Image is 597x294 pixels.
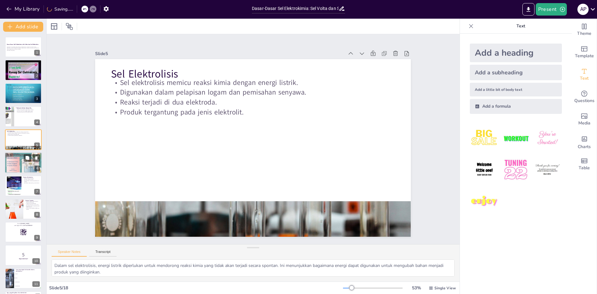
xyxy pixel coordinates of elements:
p: Memahami reaksi penting untuk efisiensi. [23,183,40,184]
p: Go to [7,223,40,225]
span: Media [578,120,590,127]
div: Get real-time input from your audience [572,86,597,108]
div: a p [577,4,589,15]
span: Template [575,53,594,59]
p: Generated with [URL] [7,50,40,51]
span: Questions [574,97,595,104]
div: 1 [34,50,40,55]
div: 11 [5,268,42,289]
div: 7 [34,189,40,194]
img: 2.jpeg [501,124,530,153]
strong: Siap untuk Kuis? [19,258,28,259]
div: Add ready made slides [572,41,597,63]
p: Reduksi terjadi di katode. [23,178,40,179]
div: 4 [34,119,40,125]
p: Sel Elektrokimia [7,61,40,63]
span: Charts [578,143,591,150]
p: Aplikasi sel elektrokimia sangat luas. [7,64,40,66]
div: Add a table [572,153,597,175]
p: Hukum kedua [PERSON_NAME] juga relevan. [25,208,40,210]
img: 6.jpeg [533,155,562,184]
p: Text [476,19,566,34]
p: Sel volta dan sel elektrolisis adalah dua jenis utama. [7,63,40,64]
p: Susunan Sel Elektrolisis [7,153,40,155]
p: Zn | Zn²⁺ || Cu²⁺ | Cu adalah contoh notasi. [16,110,40,112]
p: Potensial sel penting untuk aplikasi praktis. [16,112,40,113]
button: My Library [5,4,42,14]
p: Digunakan dalam pelapisan logam dan pemisahan senyawa. [7,133,40,134]
p: Produk tergantung pada jenis elektrolit. [7,135,40,136]
img: 3.jpeg [533,124,562,153]
p: Reaksi redoks adalah inti dari sel elektrokimia. [7,65,40,67]
div: Saving...... [47,6,73,12]
div: 8 [5,199,42,219]
button: Present [536,3,567,16]
button: Speaker Notes [52,250,87,257]
div: 11 [32,281,40,287]
button: Duplicate Slide [24,154,31,161]
div: https://cdn.sendsteps.com/images/logo/sendsteps_logo_white.pnghttps://cdn.sendsteps.com/images/lo... [5,129,42,150]
span: Position [66,23,73,30]
p: Sel volta banyak digunakan dalam baterai. [7,89,40,90]
input: Insert title [252,4,339,13]
p: Jumlah zat yang dihasilkan sebanding dengan arus dan waktu. [25,203,40,205]
div: https://cdn.sendsteps.com/images/logo/sendsteps_logo_white.pnghttps://cdn.sendsteps.com/images/lo... [5,106,42,127]
strong: Dasar-Dasar Sel Elektrokimia: Sel Volta dan Sel Elektrolisis [7,44,39,45]
div: 8 [34,212,40,217]
div: Change the overall theme [572,19,597,41]
p: and login with code [7,225,40,226]
p: Potensial Sel dan Notasi Sel [16,107,40,109]
div: 3 [34,96,40,102]
div: 53 % [409,285,424,291]
img: 5.jpeg [501,155,530,184]
p: Sel elektrokimia mengubah energi kimia menjadi energi listrik. [7,62,40,63]
button: Export to PowerPoint [522,3,535,16]
p: Notasi sel menyatakan reaksi dalam sel volta. [16,110,40,111]
button: a p [577,3,589,16]
p: Potensial sel mengukur perbedaan energi. [16,108,40,110]
textarea: Dalam sel elektrolisis, energi listrik diperlukan untuk mendorong reaksi kimia yang tidak akan te... [52,259,455,277]
p: Sel Elektrolisis [111,67,395,81]
div: Add a little bit of body text [470,83,562,96]
p: Hukum Faraday menghubungkan jumlah zat dan listrik. [25,201,40,203]
p: Sel Elektrolisis [7,130,40,132]
p: Reaksi terjadi di dua elektroda. [111,97,395,107]
p: H₂ dihasilkan di katode, O₂ dihasilkan di anode. [23,180,40,182]
img: 4.jpeg [470,155,499,184]
img: 7.jpeg [470,187,499,216]
div: Add charts and graphs [572,131,597,153]
p: Hukum Faraday [25,199,40,201]
div: 9 [5,222,42,242]
p: Elektroda terendam dalam larutan elektrolit. [7,156,40,157]
p: Reaksi terjadi di dua elektroda. [7,134,40,135]
p: Contoh umum adalah sel Daniell. [7,86,40,87]
span: Single View [434,286,456,291]
p: Produk tergantung pada jenis elektrolit. [111,107,395,117]
p: Apa yang terjadi di katode selama elektrolisis? [16,269,40,272]
div: Slide 5 [95,51,344,57]
strong: [DOMAIN_NAME] [21,223,30,225]
div: 10 [32,258,40,264]
p: Sel volta menghasilkan energi listrik secara spontan. [7,85,40,86]
div: Add images, graphics, shapes or video [572,108,597,131]
div: https://cdn.sendsteps.com/images/logo/sendsteps_logo_white.pnghttps://cdn.sendsteps.com/images/lo... [5,83,42,104]
div: Add a formula [470,99,562,114]
div: https://cdn.sendsteps.com/images/logo/sendsteps_logo_white.pnghttps://cdn.sendsteps.com/images/lo... [5,152,42,173]
p: Katode adalah tempat reduksi, anode adalah tempat oksidasi. [7,157,40,158]
div: 2 [34,73,40,79]
p: Susunan terdiri dari katode dan anode. [7,154,40,156]
div: https://cdn.sendsteps.com/images/logo/sendsteps_logo_white.pnghttps://cdn.sendsteps.com/images/lo... [5,60,42,80]
span: Theme [577,30,591,37]
p: Reaksi Elektrolisis [23,176,40,178]
button: Add slide [3,22,43,32]
p: Reaksi redoks terjadi di dua elektroda. [7,87,40,89]
div: 10 [5,245,42,265]
div: Add a heading [470,44,562,62]
div: 6 [35,166,40,171]
p: Digunakan dalam pelapisan logam dan pemisahan senyawa. [111,87,395,97]
div: Add text boxes [572,63,597,86]
p: 5 [7,251,40,258]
